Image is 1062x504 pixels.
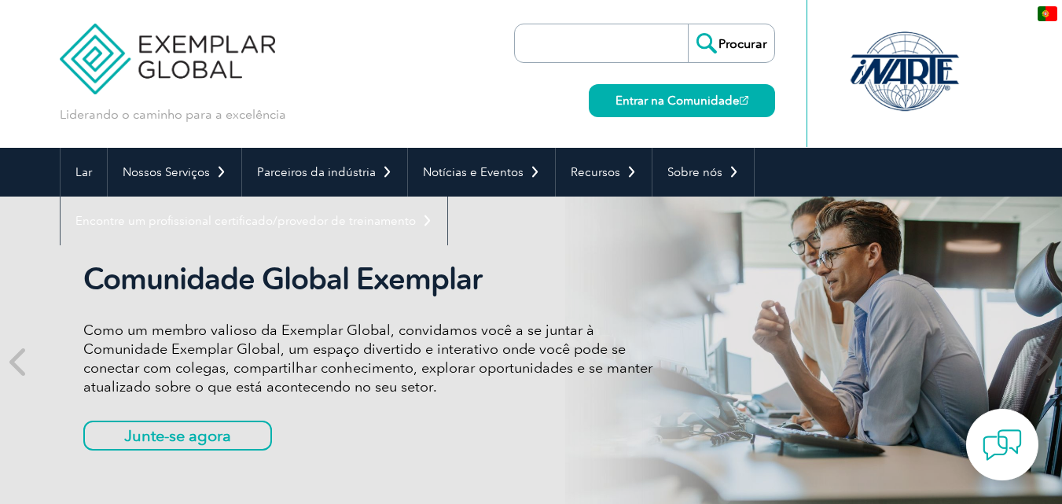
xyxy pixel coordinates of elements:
font: Nossos Serviços [123,165,210,179]
a: Junte-se agora [83,421,272,451]
input: Procurar [688,24,774,62]
font: Entrar na Comunidade [616,94,740,108]
font: Recursos [571,165,620,179]
font: Lar [75,165,92,179]
a: Nossos Serviços [108,148,241,197]
font: Notícias e Eventos [423,165,524,179]
a: Notícias e Eventos [408,148,555,197]
font: Sobre nós [667,165,722,179]
a: Entrar na Comunidade [589,84,775,117]
a: Sobre nós [652,148,754,197]
font: Junte-se agora [124,426,231,445]
a: Parceiros da indústria [242,148,407,197]
img: contact-chat.png [983,425,1022,465]
a: Encontre um profissional certificado/provedor de treinamento [61,197,447,245]
img: pt [1038,6,1057,21]
img: open_square.png [740,96,748,105]
a: Lar [61,148,107,197]
font: Comunidade Global Exemplar [83,261,482,297]
font: Como um membro valioso da Exemplar Global, convidamos você a se juntar à Comunidade Exemplar Glob... [83,322,652,395]
font: Liderando o caminho para a excelência [60,107,286,122]
font: Encontre um profissional certificado/provedor de treinamento [75,214,416,228]
font: Parceiros da indústria [257,165,376,179]
a: Recursos [556,148,652,197]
